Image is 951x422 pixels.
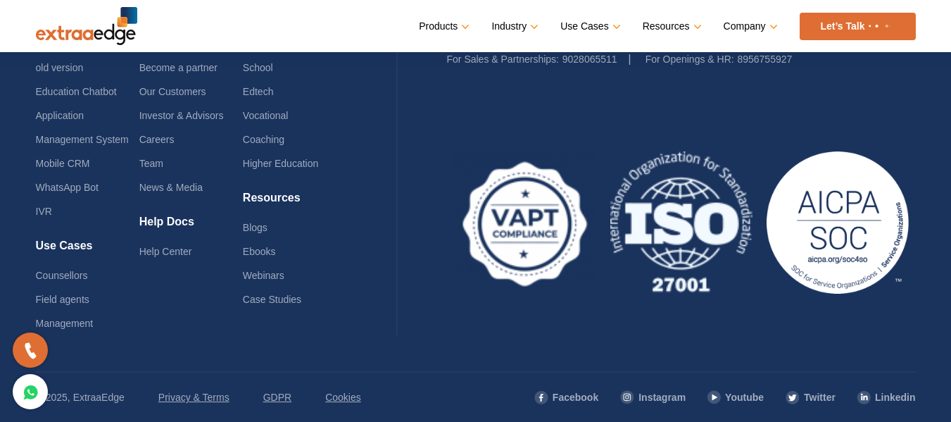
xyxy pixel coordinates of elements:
[619,385,686,409] a: Instagram
[643,16,699,37] a: Resources
[36,385,125,409] p: © 2025, ExtraaEdge
[737,54,792,65] a: 8956755927
[491,16,536,37] a: Industry
[534,385,598,409] a: Facebook
[263,385,291,409] a: GDPR
[36,38,137,73] a: Education CRM – Draft old version
[560,16,617,37] a: Use Cases
[139,158,163,169] a: Team
[243,270,284,281] a: Webinars
[36,270,88,281] a: Counsellors
[139,182,203,193] a: News & Media
[800,13,916,40] a: Let’s Talk
[36,206,52,217] a: IVR
[724,16,775,37] a: Company
[243,158,318,169] a: Higher Education
[36,86,117,97] a: Education Chatbot
[139,62,218,73] a: Become a partner
[447,47,560,71] label: For Sales & Partnerships:
[243,62,273,73] a: School
[857,385,916,409] a: Linkedin
[139,246,192,257] a: Help Center
[243,246,276,257] a: Ebooks
[158,385,229,409] a: Privacy & Terms
[36,239,139,263] h4: Use Cases
[785,385,836,409] a: Twitter
[419,16,467,37] a: Products
[36,110,129,145] a: Application Management System
[325,385,361,409] a: Cookies
[243,294,301,305] a: Case Studies
[243,86,274,97] a: Edtech
[36,158,90,169] a: Mobile CRM
[36,318,94,329] a: Management
[139,134,175,145] a: Careers
[707,385,764,409] a: Youtube
[36,182,99,193] a: WhatsApp Bot
[139,86,206,97] a: Our Customers
[645,47,734,71] label: For Openings & HR:
[243,134,284,145] a: Coaching
[36,294,89,305] a: Field agents
[243,110,289,121] a: Vocational
[139,215,243,240] h4: Help Docs
[139,110,224,121] a: Investor & Advisors
[243,191,346,216] h4: Resources
[562,54,617,65] a: 9028065511
[243,222,267,233] a: Blogs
